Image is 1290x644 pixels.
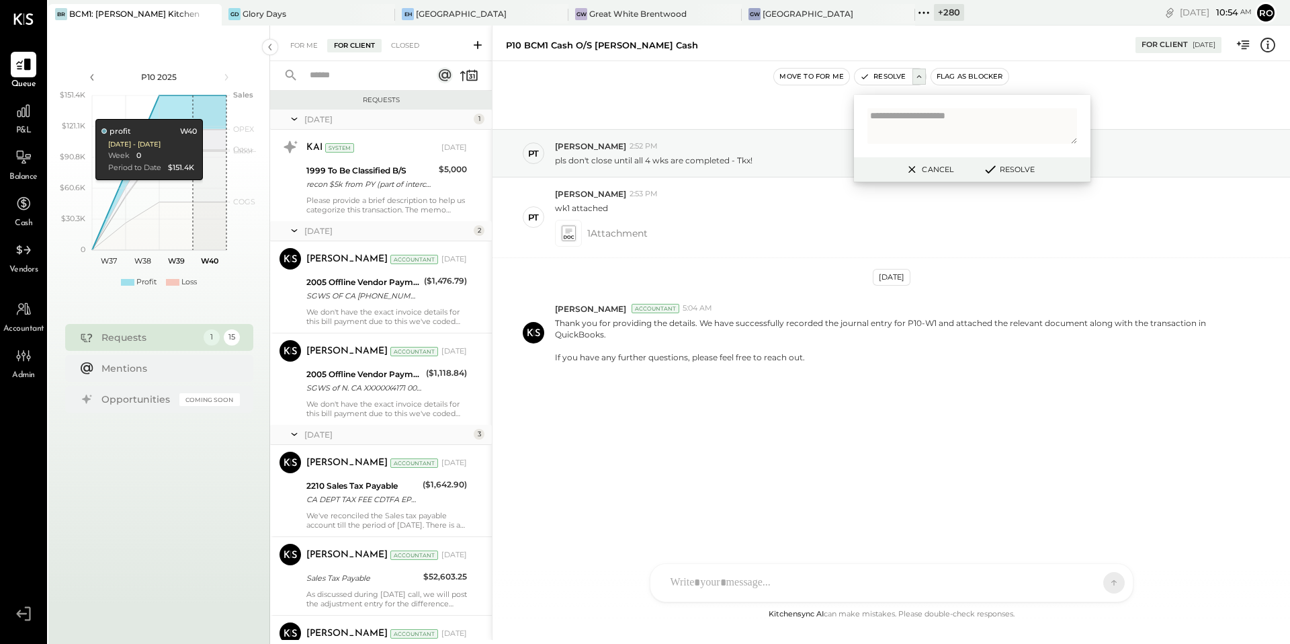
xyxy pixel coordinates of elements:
[69,8,202,19] div: BCM1: [PERSON_NAME] Kitchen Bar Market
[9,264,38,276] span: Vendors
[1,191,46,230] a: Cash
[101,393,173,406] div: Opportunities
[15,218,32,230] span: Cash
[934,4,964,21] div: + 280
[1,343,46,382] a: Admin
[441,550,467,561] div: [DATE]
[306,590,467,608] div: As discussed during [DATE] call, we will post the adjustment entry for the difference amount once...
[306,141,322,155] div: KAI
[390,255,438,264] div: Accountant
[306,368,422,381] div: 2005 Offline Vendor Payments
[506,39,698,52] div: P10 BCM1 cash o/s [PERSON_NAME] Cash
[306,164,435,177] div: 1999 To Be Classified B/S
[855,69,911,85] button: Resolve
[587,220,648,247] span: 1 Attachment
[306,399,467,418] div: We don't have the exact invoice details for this bill payment due to this we've coded this paymen...
[306,479,419,493] div: 2210 Sales Tax Payable
[101,126,130,137] div: profit
[575,8,587,20] div: GW
[555,155,752,166] p: pls don't close until all 4 wks are completed - Tkx!
[416,8,507,19] div: [GEOGRAPHIC_DATA]
[1,296,46,335] a: Accountant
[1193,40,1215,50] div: [DATE]
[325,143,354,153] div: System
[306,456,388,470] div: [PERSON_NAME]
[304,429,470,440] div: [DATE]
[233,145,256,154] text: Occu...
[426,366,467,380] div: ($1,118.84)
[441,143,467,153] div: [DATE]
[1,52,46,91] a: Queue
[589,8,687,19] div: Great White Brentwood
[233,146,253,155] text: Labor
[306,493,419,506] div: CA DEPT TAX FEE CDTFA EPMT 28221 CA DEPT TAX FEE CDTFA EPMT XXXXXX2215 [DATE] TRACE#-
[441,254,467,265] div: [DATE]
[306,276,420,289] div: 2005 Offline Vendor Payments
[423,478,467,491] div: ($1,642.90)
[384,39,426,52] div: Closed
[9,171,38,184] span: Balance
[181,277,197,288] div: Loss
[55,8,67,20] div: BR
[555,303,626,315] span: [PERSON_NAME]
[441,629,467,639] div: [DATE]
[101,256,117,266] text: W37
[424,274,467,288] div: ($1,476.79)
[61,214,85,223] text: $30.3K
[900,161,957,178] button: Cancel
[555,202,608,214] p: wk1 attached
[306,196,467,214] div: Please provide a brief description to help us categorize this transaction. The memo might be help...
[774,69,849,85] button: Move to for me
[204,329,220,346] div: 1
[439,163,467,176] div: $5,000
[327,39,382,52] div: For Client
[630,141,658,152] span: 2:52 PM
[555,317,1243,364] p: Thank you for providing the details. We have successfully recorded the journal entry for P10-W1 a...
[3,323,44,335] span: Accountant
[306,511,467,530] div: We've reconciled the Sales tax payable account till the period of [DATE]. There is a variance of ...
[233,90,253,99] text: Sales
[60,152,85,161] text: $90.8K
[306,549,388,562] div: [PERSON_NAME]
[136,277,157,288] div: Profit
[763,8,853,19] div: [GEOGRAPHIC_DATA]
[62,121,85,130] text: $121.1K
[390,551,438,560] div: Accountant
[60,90,85,99] text: $151.4K
[107,163,161,173] div: Period to Date
[277,95,485,105] div: Requests
[304,225,470,237] div: [DATE]
[441,458,467,469] div: [DATE]
[390,629,438,639] div: Accountant
[228,8,241,20] div: GD
[306,571,419,585] div: Sales Tax Payable
[441,346,467,357] div: [DATE]
[1255,2,1277,24] button: Ro
[107,151,129,161] div: Week
[306,177,435,191] div: recon $5k from PY (part of interco cash recon) cc payment made from incorrect bank account.
[1180,6,1252,19] div: [DATE]
[402,8,414,20] div: EH
[101,362,233,375] div: Mentions
[1,145,46,184] a: Balance
[102,71,216,83] div: P10 2025
[179,393,240,406] div: Coming Soon
[474,429,484,440] div: 3
[224,329,240,346] div: 15
[304,114,470,125] div: [DATE]
[306,627,388,641] div: [PERSON_NAME]
[167,163,193,173] div: $151.4K
[12,370,35,382] span: Admin
[555,140,626,152] span: [PERSON_NAME]
[306,289,420,303] div: SGWS OF CA [PHONE_NUMBER] FL305-625-4171
[474,225,484,236] div: 2
[630,189,658,200] span: 2:53 PM
[390,347,438,356] div: Accountant
[11,79,36,91] span: Queue
[423,570,467,583] div: $52,603.25
[1,237,46,276] a: Vendors
[1163,5,1176,19] div: copy link
[748,8,761,20] div: GW
[931,69,1008,85] button: Flag as Blocker
[233,124,255,134] text: OPEX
